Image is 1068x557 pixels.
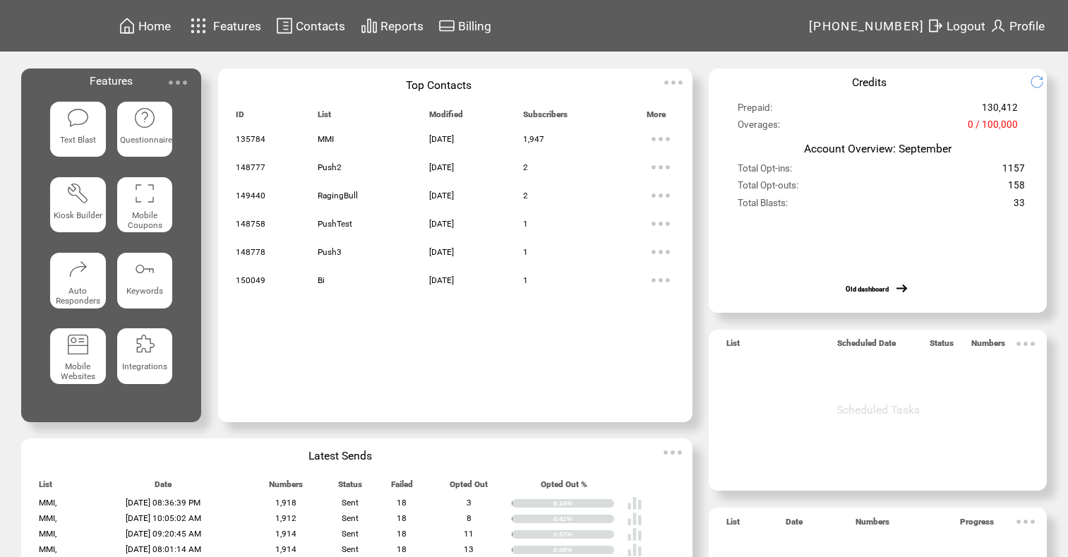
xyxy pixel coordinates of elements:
[236,247,265,257] span: 148778
[126,544,201,554] span: [DATE] 08:01:14 AM
[39,529,56,539] span: MMI,
[627,527,642,542] img: poll%20-%20white.svg
[391,479,413,496] span: Failed
[429,191,454,200] span: [DATE]
[988,15,1047,37] a: Profile
[138,19,171,33] span: Home
[236,191,265,200] span: 149440
[275,498,296,508] span: 1,918
[128,210,162,230] span: Mobile Coupons
[429,109,463,126] span: Modified
[318,247,342,257] span: Push3
[236,162,265,172] span: 148777
[1012,330,1040,358] img: ellypsis.svg
[541,479,587,496] span: Opted Out %
[39,479,52,496] span: List
[184,12,264,40] a: Features
[464,544,474,554] span: 13
[318,219,352,229] span: PushTest
[1009,19,1045,33] span: Profile
[133,107,156,129] img: questionnaire.svg
[318,162,342,172] span: Push2
[126,286,163,296] span: Keywords
[436,15,493,37] a: Billing
[523,109,568,126] span: Subscribers
[133,333,156,356] img: integrations.svg
[342,498,359,508] span: Sent
[837,338,896,354] span: Scheduled Date
[647,153,675,181] img: ellypsis.svg
[523,275,528,285] span: 1
[786,517,803,533] span: Date
[116,15,173,37] a: Home
[269,479,303,496] span: Numbers
[120,135,172,145] span: Questionnaire
[846,285,889,293] a: Old dashboard
[523,191,528,200] span: 2
[523,162,528,172] span: 2
[627,511,642,527] img: poll%20-%20white.svg
[66,333,89,356] img: mobile-websites.svg
[647,210,675,238] img: ellypsis.svg
[738,163,792,180] span: Total Opt-ins:
[275,529,296,539] span: 1,914
[122,361,167,371] span: Integrations
[647,238,675,266] img: ellypsis.svg
[458,19,491,33] span: Billing
[236,109,244,126] span: ID
[213,19,261,33] span: Features
[429,162,454,172] span: [DATE]
[809,19,925,33] span: [PHONE_NUMBER]
[308,449,372,462] span: Latest Sends
[738,119,780,136] span: Overages:
[523,219,528,229] span: 1
[429,247,454,257] span: [DATE]
[54,210,102,220] span: Kiosk Builder
[90,74,133,88] span: Features
[164,68,192,97] img: ellypsis.svg
[66,182,89,205] img: tool%201.svg
[429,275,454,285] span: [DATE]
[1008,180,1025,197] span: 158
[275,544,296,554] span: 1,914
[276,17,293,35] img: contacts.svg
[236,219,265,229] span: 148758
[39,544,56,554] span: MMI,
[852,76,887,89] span: Credits
[236,275,265,285] span: 150049
[467,513,472,523] span: 8
[397,529,407,539] span: 18
[947,19,985,33] span: Logout
[553,530,614,539] div: 0.57%
[133,258,156,280] img: keywords.svg
[397,513,407,523] span: 18
[117,177,173,241] a: Mobile Coupons
[296,19,345,33] span: Contacts
[50,177,106,241] a: Kiosk Builder
[50,253,106,317] a: Auto Responders
[342,544,359,554] span: Sent
[186,14,211,37] img: features.svg
[60,135,96,145] span: Text Blast
[738,180,798,197] span: Total Opt-outs:
[856,517,889,533] span: Numbers
[930,338,954,354] span: Status
[397,544,407,554] span: 18
[274,15,347,37] a: Contacts
[39,498,56,508] span: MMI,
[117,253,173,317] a: Keywords
[553,499,614,508] div: 0.16%
[726,517,740,533] span: List
[126,529,201,539] span: [DATE] 09:20:45 AM
[359,15,426,37] a: Reports
[429,219,454,229] span: [DATE]
[133,182,156,205] img: coupons.svg
[318,109,331,126] span: List
[406,78,472,92] span: Top Contacts
[66,258,89,280] img: auto-responders.svg
[464,529,474,539] span: 11
[342,513,359,523] span: Sent
[1002,163,1025,180] span: 1157
[726,338,740,354] span: List
[968,119,1018,136] span: 0 / 100,000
